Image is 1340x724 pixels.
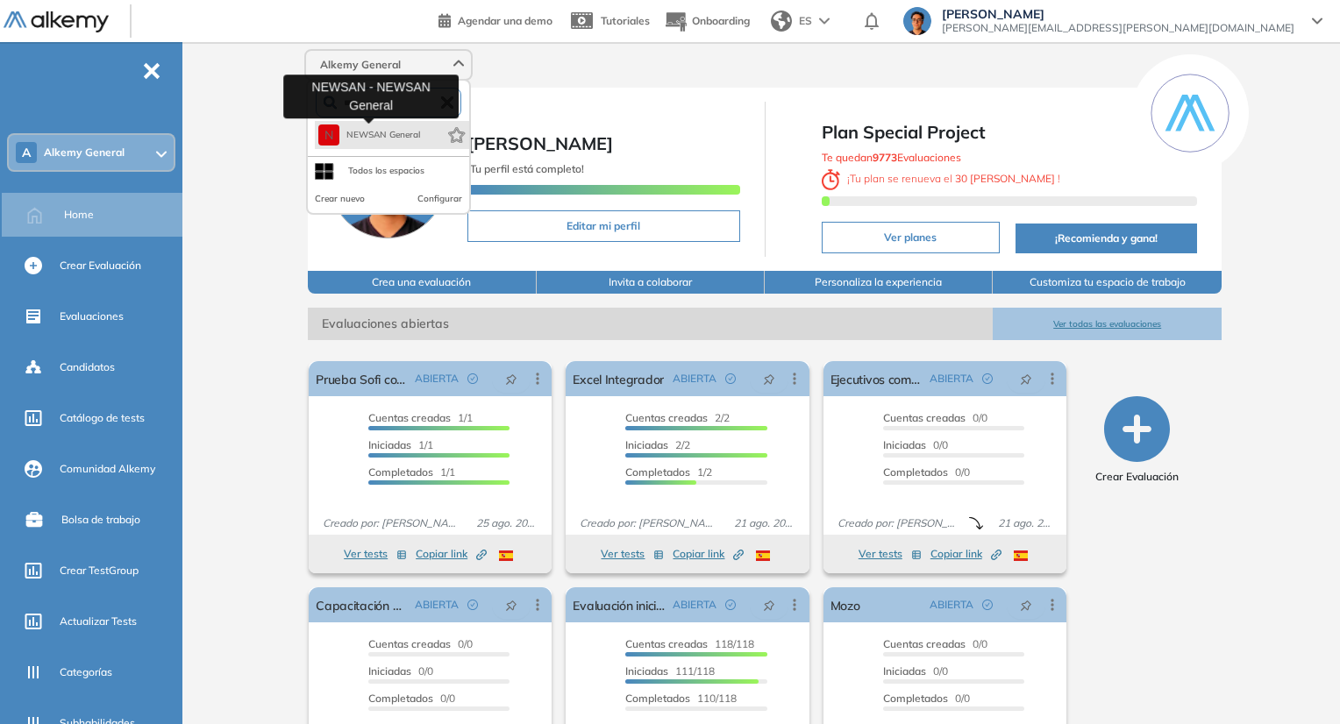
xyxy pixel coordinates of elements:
button: Copiar link [673,543,744,564]
span: 1/1 [368,465,455,479]
span: Evaluaciones [60,309,124,324]
span: Creado por: [PERSON_NAME] [573,515,726,531]
button: Personaliza la experiencia [765,271,993,294]
span: pushpin [763,598,775,612]
span: check-circle [725,373,736,384]
button: Onboarding [664,3,750,40]
a: Prueba Sofi consigna larga [316,361,408,396]
b: 30 [PERSON_NAME] [952,172,1058,185]
span: Actualizar Tests [60,614,137,629]
span: 21 ago. 2025 [727,515,802,531]
span: 0/0 [368,637,473,650]
span: 21 ago. 2025 [991,515,1059,531]
span: Copiar link [673,546,744,562]
span: Alkemy General [44,146,125,160]
span: Evaluaciones abiertas [308,308,993,340]
button: Ver todas las evaluaciones [993,308,1221,340]
span: ABIERTA [673,371,716,387]
img: clock-svg [822,169,841,190]
span: 1/1 [368,411,473,424]
span: 0/0 [883,637,987,650]
span: pushpin [505,372,517,386]
span: Comunidad Alkemy [60,461,155,477]
span: Creado por: [PERSON_NAME] [316,515,469,531]
span: Cuentas creadas [883,411,966,424]
span: Copiar link [416,546,487,562]
button: NNEWSAN General [318,124,420,146]
span: ES [799,13,812,29]
span: Iniciadas [368,438,411,451]
span: check-circle [467,600,478,610]
span: Completados [883,465,948,479]
a: Agendar una demo [438,9,552,30]
span: ¡Tu perfil está completo! [467,162,584,175]
span: Cuentas creadas [625,637,708,650]
span: 0/0 [883,411,987,424]
img: ESP [499,550,513,561]
span: pushpin [763,372,775,386]
span: Completados [368,692,433,705]
span: 0/0 [883,692,970,705]
span: Completados [368,465,433,479]
span: Plan Special Project [822,119,1197,146]
button: pushpin [492,591,531,619]
button: Ver planes [822,222,1001,253]
span: check-circle [725,600,736,610]
button: pushpin [1007,365,1045,393]
span: ABIERTA [930,597,973,613]
button: pushpin [492,365,531,393]
span: 0/0 [883,438,948,451]
span: Te quedan Evaluaciones [822,151,961,164]
span: Completados [625,465,690,479]
button: Crear Evaluación [1095,396,1179,485]
button: Ver tests [601,543,664,564]
span: ABIERTA [673,597,716,613]
span: Copiar link [930,546,1001,562]
span: Iniciadas [883,438,926,451]
span: check-circle [982,600,993,610]
span: Crear Evaluación [1095,469,1179,485]
button: Invita a colaborar [537,271,765,294]
a: Mozo [830,587,860,622]
a: Excel Integrador [573,361,664,396]
span: Iniciadas [625,438,668,451]
span: ABIERTA [930,371,973,387]
button: Crea una evaluación [308,271,536,294]
span: Cuentas creadas [368,411,451,424]
span: Crear Evaluación [60,258,141,273]
span: Onboarding [692,14,750,27]
a: Evaluación inicial IA | Academy | Pomelo [573,587,665,622]
div: Todos los espacios [348,164,424,178]
button: Customiza tu espacio de trabajo [993,271,1221,294]
span: Cuentas creadas [625,411,708,424]
img: ESP [1014,550,1028,561]
a: Ejecutivos comerciales [830,361,923,396]
span: NEWSAN General [346,128,421,142]
span: 0/0 [883,664,948,678]
span: pushpin [505,598,517,612]
span: Home [64,207,94,223]
span: Tutoriales [601,14,650,27]
span: 118/118 [625,637,754,650]
span: [PERSON_NAME][EMAIL_ADDRESS][PERSON_NAME][DOMAIN_NAME] [942,21,1294,35]
span: 110/118 [625,692,737,705]
a: Capacitación de lideres [316,587,408,622]
span: [PERSON_NAME] [467,132,613,154]
img: arrow [819,18,830,25]
span: 0/0 [368,664,433,678]
button: ¡Recomienda y gana! [1016,224,1197,253]
span: 0/0 [368,692,455,705]
span: ABIERTA [415,597,459,613]
span: Agendar una demo [458,14,552,27]
span: N [324,128,333,142]
button: Crear nuevo [315,192,365,206]
div: NEWSAN - NEWSAN General [283,75,459,118]
button: Editar mi perfil [467,210,739,242]
button: Configurar [417,192,462,206]
span: Bolsa de trabajo [61,512,140,528]
span: Iniciadas [883,664,926,678]
button: pushpin [750,365,788,393]
span: check-circle [467,373,478,384]
span: Cuentas creadas [368,637,451,650]
img: ESP [756,550,770,561]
